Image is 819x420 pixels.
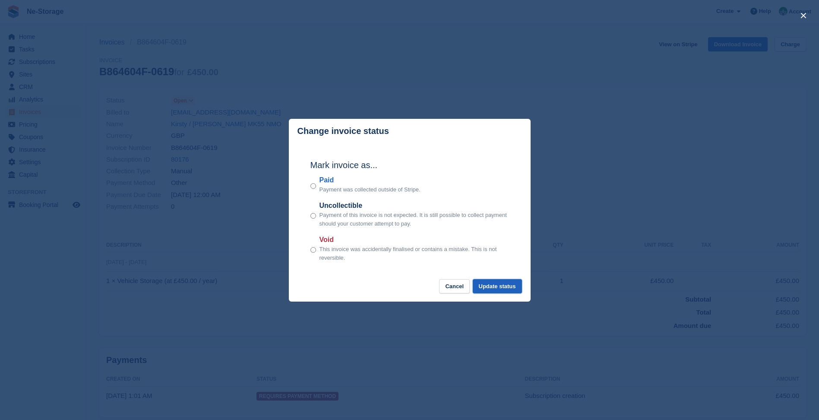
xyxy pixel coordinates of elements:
button: Update status [473,279,522,293]
label: Void [319,235,509,245]
p: Payment was collected outside of Stripe. [319,185,421,194]
button: close [797,9,810,22]
h2: Mark invoice as... [310,159,509,172]
p: Payment of this invoice is not expected. It is still possible to collect payment should your cust... [319,211,509,228]
p: Change invoice status [297,126,389,136]
button: Cancel [439,279,470,293]
label: Paid [319,175,421,185]
p: This invoice was accidentally finalised or contains a mistake. This is not reversible. [319,245,509,262]
label: Uncollectible [319,200,509,211]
